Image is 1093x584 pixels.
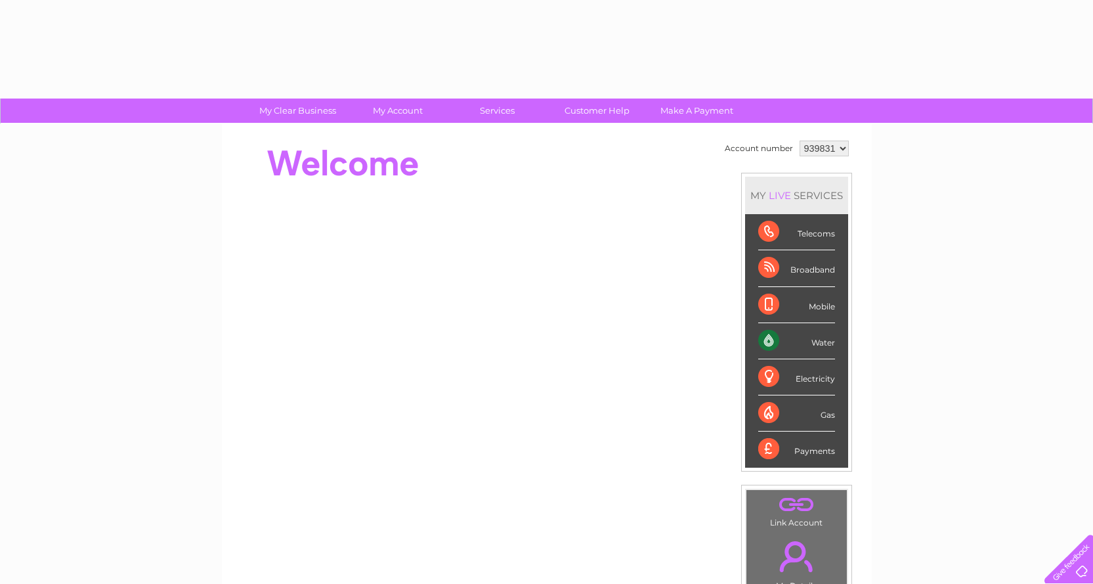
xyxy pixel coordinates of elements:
[750,493,844,516] a: .
[244,99,352,123] a: My Clear Business
[758,359,835,395] div: Electricity
[721,137,796,160] td: Account number
[750,533,844,579] a: .
[643,99,751,123] a: Make A Payment
[766,189,794,202] div: LIVE
[343,99,452,123] a: My Account
[443,99,551,123] a: Services
[758,214,835,250] div: Telecoms
[758,432,835,467] div: Payments
[543,99,651,123] a: Customer Help
[745,177,848,214] div: MY SERVICES
[758,287,835,323] div: Mobile
[746,489,847,531] td: Link Account
[758,395,835,432] div: Gas
[758,323,835,359] div: Water
[758,250,835,286] div: Broadband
